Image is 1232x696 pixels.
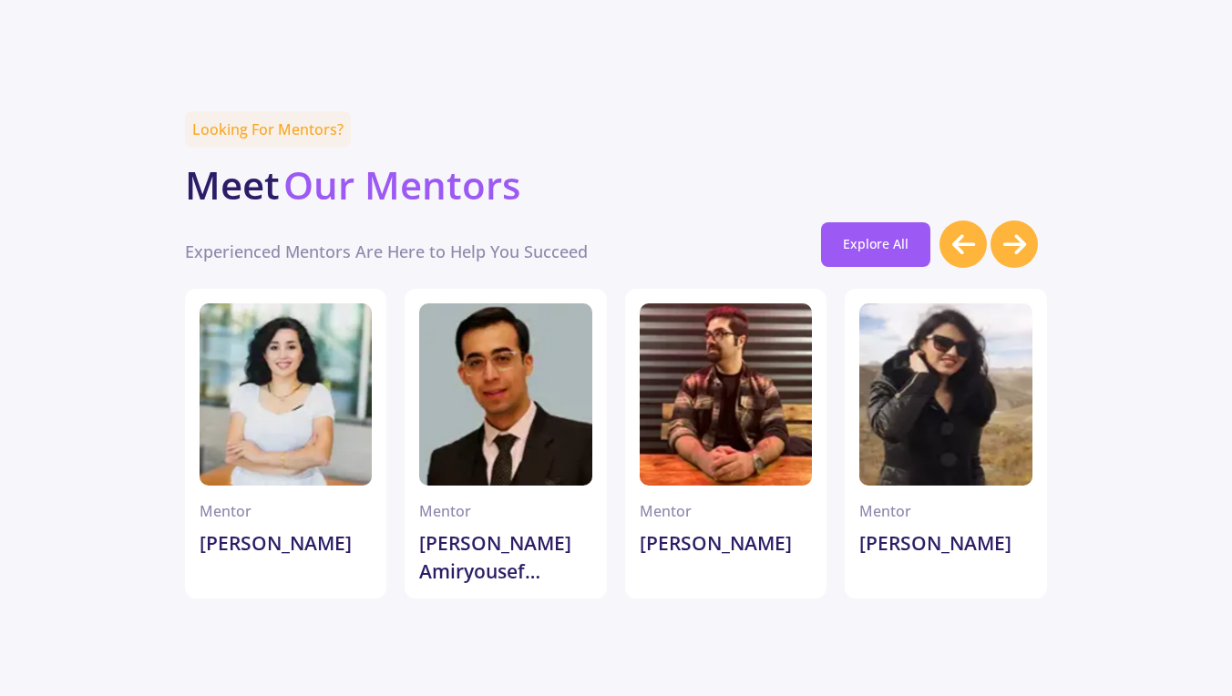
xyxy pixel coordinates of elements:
div: Mentor [200,500,373,522]
a: Mentor[PERSON_NAME] Amiryousef [PERSON_NAME] [405,289,607,599]
a: Explore All [821,222,930,266]
b: Meet [185,159,280,210]
span: Looking For Mentors? [185,111,351,148]
a: Mentor[PERSON_NAME] [185,289,387,599]
p: [PERSON_NAME] Amiryousef [PERSON_NAME] [419,529,592,584]
a: Mentor[PERSON_NAME] [625,289,827,599]
div: Mentor [419,500,592,522]
p: [PERSON_NAME] [640,529,813,584]
div: Mentor [859,500,1032,522]
p: [PERSON_NAME] [200,529,373,584]
div: Mentor [640,500,813,522]
b: Our Mentors [283,159,520,210]
span: Experienced Mentors Are Here to Help You Succeed [185,237,588,266]
a: Mentor[PERSON_NAME] [845,289,1047,599]
p: [PERSON_NAME] [859,529,1032,584]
